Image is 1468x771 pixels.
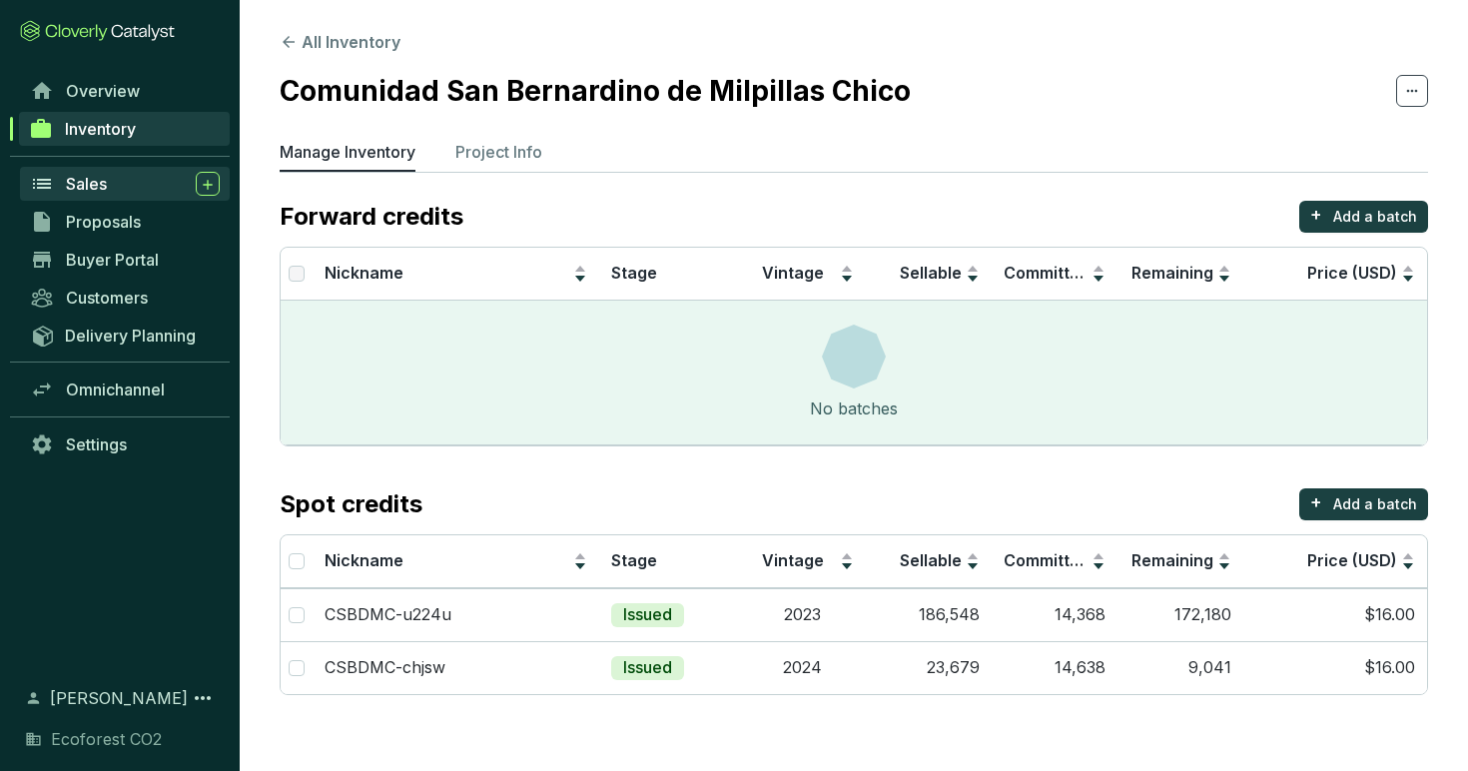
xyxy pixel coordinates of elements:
a: Proposals [20,205,230,239]
span: Sales [66,174,107,194]
p: Add a batch [1333,494,1417,514]
p: Spot credits [280,488,422,520]
span: Nickname [325,550,403,570]
td: 23,679 [866,641,992,694]
p: Issued [623,657,672,679]
a: Sales [20,167,230,201]
th: Stage [599,248,739,301]
p: CSBDMC-chjsw [325,657,445,679]
a: Omnichannel [20,373,230,406]
td: $16.00 [1243,588,1427,641]
span: Proposals [66,212,141,232]
h2: Comunidad San Bernardino de Milpillas Chico [280,70,911,112]
a: Customers [20,281,230,315]
td: 14,368 [992,588,1117,641]
span: Omnichannel [66,380,165,399]
span: Inventory [65,119,136,139]
span: Sellable [900,263,962,283]
a: Delivery Planning [20,319,230,352]
span: Vintage [762,263,824,283]
td: 14,638 [992,641,1117,694]
span: Stage [611,550,657,570]
span: Delivery Planning [65,326,196,346]
span: Committed [1004,263,1090,283]
button: +Add a batch [1299,488,1428,520]
span: Sellable [900,550,962,570]
p: Project Info [455,140,542,164]
span: Nickname [325,263,403,283]
td: 2024 [739,641,865,694]
td: 2023 [739,588,865,641]
span: Vintage [762,550,824,570]
th: Stage [599,535,739,588]
a: Inventory [19,112,230,146]
p: Manage Inventory [280,140,415,164]
span: Remaining [1131,550,1213,570]
a: Overview [20,74,230,108]
p: + [1310,488,1322,516]
p: Issued [623,604,672,626]
button: All Inventory [280,30,400,54]
p: Add a batch [1333,207,1417,227]
span: Committed [1004,550,1090,570]
a: Buyer Portal [20,243,230,277]
span: Stage [611,263,657,283]
span: Remaining [1131,263,1213,283]
span: Ecoforest CO2 [51,727,162,751]
td: 172,180 [1117,588,1243,641]
button: +Add a batch [1299,201,1428,233]
div: No batches [810,396,898,420]
span: Buyer Portal [66,250,159,270]
td: 9,041 [1117,641,1243,694]
span: Price (USD) [1307,263,1397,283]
span: [PERSON_NAME] [50,686,188,710]
p: CSBDMC-u224u [325,604,451,626]
td: 186,548 [866,588,992,641]
p: + [1310,201,1322,229]
a: Settings [20,427,230,461]
p: Forward credits [280,201,463,233]
span: Customers [66,288,148,308]
span: Settings [66,434,127,454]
span: Price (USD) [1307,550,1397,570]
td: $16.00 [1243,641,1427,694]
span: Overview [66,81,140,101]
